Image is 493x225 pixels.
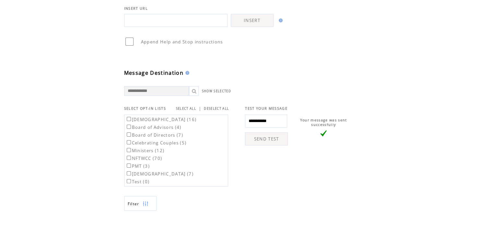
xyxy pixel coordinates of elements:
label: Celebrating Couples (5) [125,140,187,146]
label: [DEMOGRAPHIC_DATA] (7) [125,171,194,177]
span: INSERT URL [124,6,148,11]
input: Test (0) [127,179,131,183]
span: Your message was sent successfully [300,118,347,127]
label: NFTWCC (70) [125,155,162,161]
label: [DEMOGRAPHIC_DATA] (16) [125,117,197,122]
a: SEND TEST [245,132,288,145]
input: [DEMOGRAPHIC_DATA] (7) [127,171,131,175]
span: Show filters [128,201,139,207]
a: SHOW SELECTED [202,89,231,93]
input: [DEMOGRAPHIC_DATA] (16) [127,117,131,121]
input: PMT (3) [127,163,131,168]
label: PMT (3) [125,163,150,169]
span: SELECT OPT-IN LISTS [124,106,166,111]
input: Board of Advisors (4) [127,125,131,129]
a: Filter [124,196,157,211]
span: | [199,106,201,111]
input: Board of Directors (7) [127,132,131,137]
a: INSERT [231,14,274,27]
input: Ministers (12) [127,148,131,152]
input: Celebrating Couples (5) [127,140,131,144]
a: SELECT ALL [176,107,196,111]
label: Board of Advisors (4) [125,124,182,130]
label: Ministers (12) [125,148,165,153]
img: vLarge.png [320,130,327,137]
label: Test (0) [125,179,150,185]
label: Board of Directors (7) [125,132,183,138]
span: TEST YOUR MESSAGE [245,106,288,111]
input: NFTWCC (70) [127,156,131,160]
img: help.gif [277,18,283,22]
span: Message Destination [124,69,183,76]
img: filters.png [143,197,148,211]
img: help.gif [183,71,189,75]
span: Append Help and Stop instructions [141,39,223,45]
a: DESELECT ALL [204,107,229,111]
